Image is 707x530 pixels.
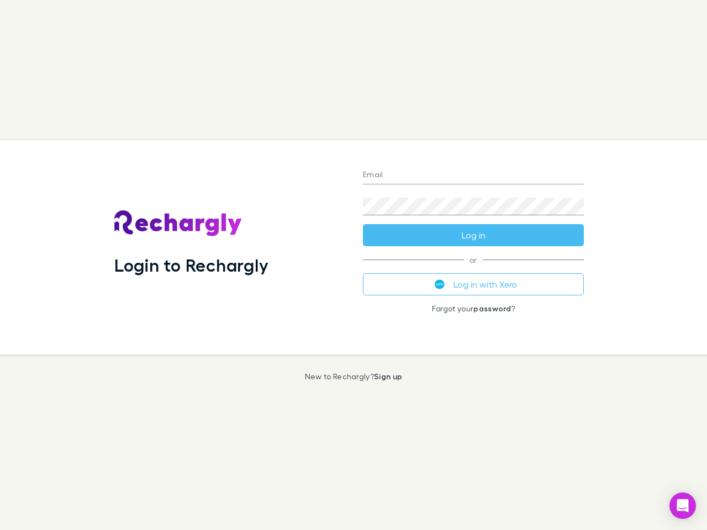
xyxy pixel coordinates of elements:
p: New to Rechargly? [305,372,403,381]
h1: Login to Rechargly [114,255,268,275]
a: Sign up [374,372,402,381]
p: Forgot your ? [363,304,584,313]
button: Log in [363,224,584,246]
a: password [473,304,511,313]
button: Log in with Xero [363,273,584,295]
img: Rechargly's Logo [114,210,242,237]
img: Xero's logo [435,279,445,289]
div: Open Intercom Messenger [669,492,696,519]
